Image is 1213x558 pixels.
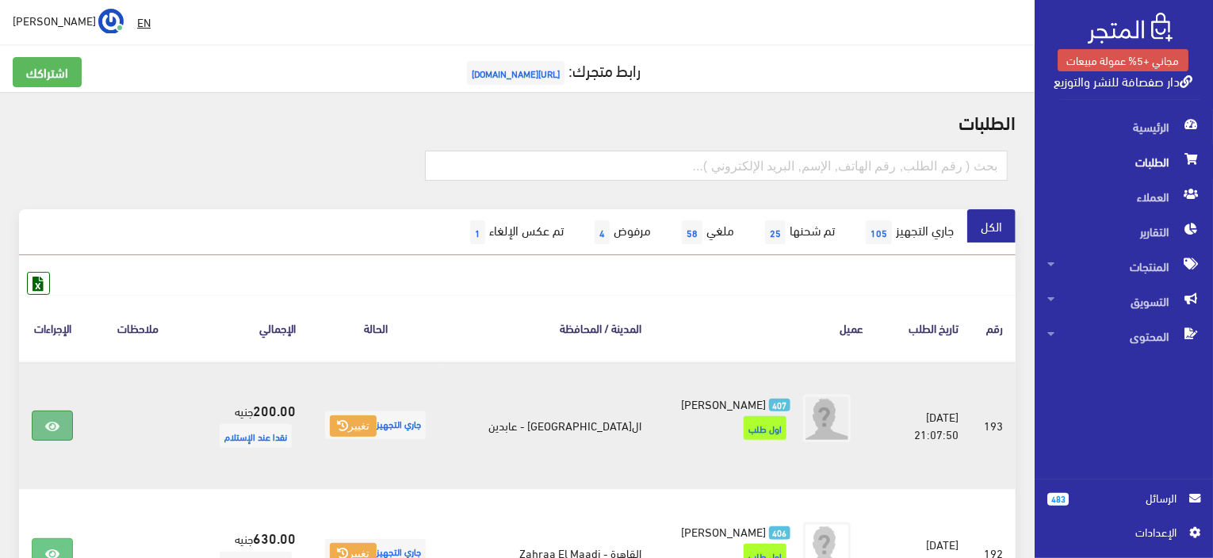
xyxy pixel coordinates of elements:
th: رقم [971,295,1016,361]
a: مجاني +5% عمولة مبيعات [1058,49,1188,71]
a: ... [PERSON_NAME] [13,8,124,33]
span: [PERSON_NAME] [681,392,766,415]
span: 4 [595,220,610,244]
a: الرئيسية [1035,109,1213,144]
th: تاريخ الطلب [876,295,971,361]
img: . [1088,13,1173,44]
th: ملاحظات [86,295,189,361]
td: 193 [971,361,1016,490]
a: الكل [967,209,1016,243]
th: اﻹجمالي [189,295,308,361]
a: الطلبات [1035,144,1213,179]
span: نقدا عند الإستلام [220,424,292,448]
a: 406 [PERSON_NAME] [680,522,790,540]
span: المنتجات [1047,249,1200,284]
a: تم شحنها25 [748,209,848,255]
th: الحالة [308,295,442,361]
a: المحتوى [1035,319,1213,354]
span: 25 [765,220,786,244]
span: 105 [866,220,892,244]
td: ال[GEOGRAPHIC_DATA] - عابدين [442,361,654,490]
a: جاري التجهيز105 [848,209,967,255]
u: EN [137,12,151,32]
input: بحث ( رقم الطلب, رقم الهاتف, الإسم, البريد اﻹلكتروني )... [425,151,1008,181]
th: المدينة / المحافظة [442,295,654,361]
a: EN [131,8,157,36]
span: 1 [470,220,485,244]
a: المنتجات [1035,249,1213,284]
span: [PERSON_NAME] [681,520,766,542]
span: 407 [769,399,790,412]
th: الإجراءات [19,295,86,361]
th: عميل [655,295,876,361]
a: رابط متجرك:[URL][DOMAIN_NAME] [463,55,641,84]
span: الرئيسية [1047,109,1200,144]
span: [URL][DOMAIN_NAME] [467,61,564,85]
span: العملاء [1047,179,1200,214]
span: [PERSON_NAME] [13,10,96,30]
span: الرسائل [1081,489,1177,506]
iframe: Drift Widget Chat Controller [19,449,79,510]
img: ... [98,9,124,34]
a: دار صفصافة للنشر والتوزيع [1054,69,1192,92]
span: 406 [769,526,790,540]
strong: 630.00 [253,527,296,548]
span: جاري التجهيز [325,411,426,439]
td: جنيه [189,361,308,490]
span: 483 [1047,493,1069,506]
a: اﻹعدادات [1047,523,1200,548]
button: تغيير [330,415,377,438]
span: المحتوى [1047,319,1200,354]
span: اول طلب [744,416,786,440]
a: 407 [PERSON_NAME] [680,395,790,412]
strong: 200.00 [253,399,296,420]
span: التقارير [1047,214,1200,249]
span: التسويق [1047,284,1200,319]
span: الطلبات [1047,144,1200,179]
a: العملاء [1035,179,1213,214]
a: 483 الرسائل [1047,489,1200,523]
a: ملغي58 [664,209,748,255]
span: اﻹعدادات [1060,523,1176,541]
a: اشتراكك [13,57,82,87]
span: 58 [682,220,702,244]
a: التقارير [1035,214,1213,249]
img: avatar.png [803,395,851,442]
a: مرفوض4 [577,209,664,255]
a: تم عكس الإلغاء1 [453,209,577,255]
h2: الطلبات [19,111,1016,132]
td: [DATE] 21:07:50 [876,361,971,490]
